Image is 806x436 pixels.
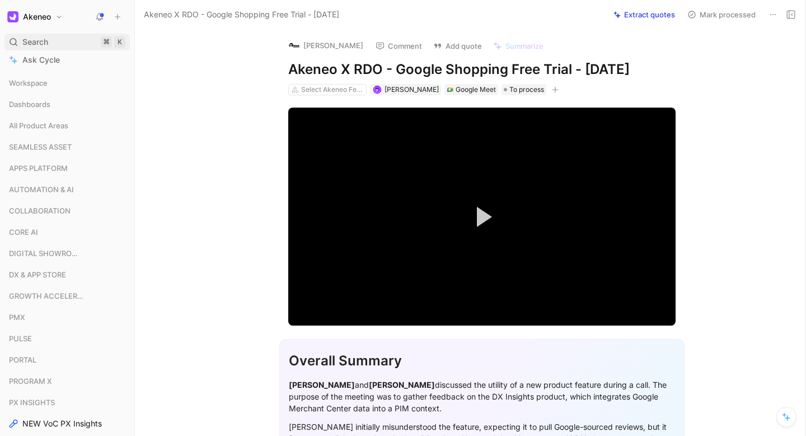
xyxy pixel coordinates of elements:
div: PORTAL [4,351,130,372]
div: PX INSIGHTS [4,394,130,411]
div: All Product Areas [4,117,130,137]
div: PULSE [4,330,130,350]
strong: [PERSON_NAME] [369,380,435,389]
div: PROGRAM X [4,373,130,389]
div: Select Akeneo Features [301,84,364,95]
button: Extract quotes [608,7,680,22]
button: logo[PERSON_NAME] [284,37,368,54]
div: All Product Areas [4,117,130,134]
div: DIGITAL SHOWROOM [4,245,130,265]
button: Summarize [488,38,549,54]
button: Play Video [457,192,507,242]
span: DIGITAL SHOWROOM [9,248,83,259]
img: logo [289,40,300,51]
span: AUTOMATION & AI [9,184,74,195]
div: DIGITAL SHOWROOM [4,245,130,262]
button: AkeneoAkeneo [4,9,65,25]
div: AUTOMATION & AI [4,181,130,201]
span: Ask Cycle [22,53,60,67]
span: NEW VoC PX Insights [22,418,102,429]
span: CORE AI [9,226,38,238]
span: Akeneo X RDO - Google Shopping Free Trial - [DATE] [144,8,339,21]
span: PROGRAM X [9,375,52,387]
span: Search [22,35,48,49]
div: and discussed the utility of a new product feature during a call. The purpose of the meeting was ... [289,379,675,414]
span: All Product Areas [9,120,68,131]
span: [PERSON_NAME] [385,85,439,94]
div: SEAMLESS ASSET [4,138,130,159]
span: Summarize [505,41,543,51]
div: Google Meet [456,84,496,95]
span: PX INSIGHTS [9,397,55,408]
span: PULSE [9,333,32,344]
button: Mark processed [682,7,761,22]
h1: Akeneo X RDO - Google Shopping Free Trial - [DATE] [288,61,676,78]
div: PROGRAM X [4,373,130,393]
div: DX & APP STORE [4,266,130,286]
span: Dashboards [9,99,50,110]
div: CORE AI [4,224,130,244]
div: Workspace [4,75,130,91]
div: Overall Summary [289,351,675,371]
span: Workspace [9,77,48,89]
span: DX & APP STORE [9,269,66,280]
div: DX & APP STORE [4,266,130,283]
div: APPS PLATFORM [4,160,130,177]
strong: [PERSON_NAME] [289,380,355,389]
span: APPS PLATFORM [9,163,68,174]
div: PULSE [4,330,130,347]
span: SEAMLESS ASSET [9,141,72,152]
div: K [114,36,125,48]
img: avatar [374,86,380,92]
div: SEAMLESS ASSET [4,138,130,155]
span: GROWTH ACCELERATION [9,290,86,302]
img: Akeneo [7,11,18,22]
span: To process [509,84,544,95]
div: PMX [4,309,130,326]
span: PMX [9,312,25,323]
div: APPS PLATFORM [4,160,130,180]
a: NEW VoC PX Insights [4,415,130,432]
div: COLLABORATION [4,202,130,222]
div: GROWTH ACCELERATION [4,287,130,304]
span: PORTAL [9,354,36,365]
div: GROWTH ACCELERATION [4,287,130,308]
span: COLLABORATION [9,205,71,216]
button: Add quote [428,38,487,54]
div: Dashboards [4,96,130,113]
div: Video Player [288,108,676,326]
div: PMX [4,309,130,329]
div: To process [502,84,546,95]
button: Comment [371,38,427,54]
h1: Akeneo [23,12,51,22]
div: ⌘ [101,36,112,48]
a: Ask Cycle [4,52,130,68]
div: COLLABORATION [4,202,130,219]
div: AUTOMATION & AI [4,181,130,198]
div: Search⌘K [4,34,130,50]
div: Dashboards [4,96,130,116]
div: PORTAL [4,351,130,368]
div: CORE AI [4,224,130,240]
